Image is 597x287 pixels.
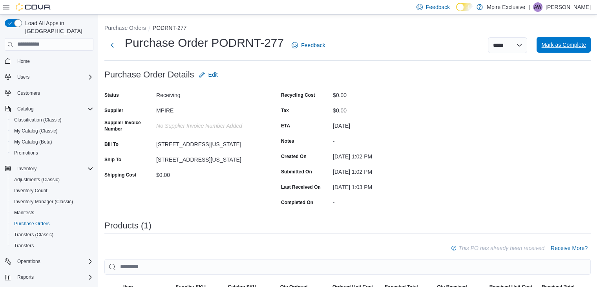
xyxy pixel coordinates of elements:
[2,256,97,267] button: Operations
[104,156,121,163] label: Ship To
[196,67,221,83] button: Edit
[333,104,438,114] div: $0.00
[14,139,52,145] span: My Catalog (Beta)
[8,136,97,147] button: My Catalog (Beta)
[156,153,261,163] div: [STREET_ADDRESS][US_STATE]
[8,147,97,158] button: Promotions
[14,88,93,98] span: Customers
[11,137,55,147] a: My Catalog (Beta)
[104,120,153,132] label: Supplier Invoice Number
[281,199,313,206] label: Completed On
[104,24,591,33] nav: An example of EuiBreadcrumbs
[487,2,525,12] p: Mpire Exclusive
[14,104,93,114] span: Catalog
[2,87,97,99] button: Customers
[14,188,47,194] span: Inventory Count
[104,37,120,53] button: Next
[14,72,93,82] span: Users
[333,150,438,160] div: [DATE] 1:02 PM
[11,115,93,125] span: Classification (Classic)
[8,229,97,240] button: Transfers (Classic)
[551,244,588,252] span: Receive More?
[11,230,93,239] span: Transfers (Classic)
[458,243,546,253] p: This PO has already been received.
[14,150,38,156] span: Promotions
[14,117,62,123] span: Classification (Classic)
[104,70,194,79] h3: Purchase Order Details
[14,164,93,173] span: Inventory
[11,126,61,136] a: My Catalog (Classic)
[333,135,438,144] div: -
[156,138,261,147] div: [STREET_ADDRESS][US_STATE]
[11,186,51,195] a: Inventory Count
[14,221,50,227] span: Purchase Orders
[14,56,93,66] span: Home
[156,120,261,129] div: No Supplier Invoice Number added
[426,3,450,11] span: Feedback
[14,72,33,82] button: Users
[11,219,53,228] a: Purchase Orders
[14,243,34,249] span: Transfers
[8,207,97,218] button: Manifests
[2,272,97,283] button: Reports
[333,120,438,129] div: [DATE]
[11,148,41,158] a: Promotions
[156,104,261,114] div: MPIRE
[281,169,312,175] label: Submitted On
[281,92,315,98] label: Recycling Cost
[22,19,93,35] span: Load All Apps in [GEOGRAPHIC_DATA]
[14,210,34,216] span: Manifests
[11,219,93,228] span: Purchase Orders
[11,208,93,217] span: Manifests
[541,41,586,49] span: Mark as Complete
[333,166,438,175] div: [DATE] 1:02 PM
[17,106,33,112] span: Catalog
[281,123,290,129] label: ETA
[16,3,51,11] img: Cova
[548,240,591,256] button: Receive More?
[14,164,40,173] button: Inventory
[8,185,97,196] button: Inventory Count
[14,257,44,266] button: Operations
[104,172,136,178] label: Shipping Cost
[533,2,542,12] div: Alexsa Whaley
[11,126,93,136] span: My Catalog (Classic)
[11,197,93,206] span: Inventory Manager (Classic)
[8,218,97,229] button: Purchase Orders
[11,230,57,239] a: Transfers (Classic)
[8,174,97,185] button: Adjustments (Classic)
[11,148,93,158] span: Promotions
[11,175,63,184] a: Adjustments (Classic)
[333,196,438,206] div: -
[11,137,93,147] span: My Catalog (Beta)
[17,166,37,172] span: Inventory
[104,221,152,230] h3: Products (1)
[17,274,34,280] span: Reports
[333,181,438,190] div: [DATE] 1:03 PM
[8,240,97,251] button: Transfers
[528,2,530,12] p: |
[11,241,93,250] span: Transfers
[14,232,53,238] span: Transfers (Classic)
[11,208,37,217] a: Manifests
[14,199,73,205] span: Inventory Manager (Classic)
[11,175,93,184] span: Adjustments (Classic)
[537,37,591,53] button: Mark as Complete
[17,74,29,80] span: Users
[14,272,93,282] span: Reports
[14,177,60,183] span: Adjustments (Classic)
[8,196,97,207] button: Inventory Manager (Classic)
[11,241,37,250] a: Transfers
[14,257,93,266] span: Operations
[2,72,97,83] button: Users
[301,41,325,49] span: Feedback
[104,25,146,31] button: Purchase Orders
[11,197,76,206] a: Inventory Manager (Classic)
[14,57,33,66] a: Home
[156,89,261,98] div: Receiving
[11,186,93,195] span: Inventory Count
[2,103,97,114] button: Catalog
[534,2,541,12] span: AW
[153,25,186,31] button: PODRNT-277
[104,107,123,114] label: Supplier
